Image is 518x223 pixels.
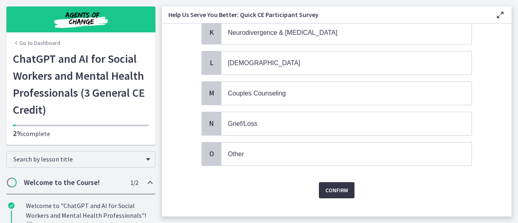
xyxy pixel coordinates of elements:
img: Agents of Change [32,10,129,29]
span: Other [228,151,244,157]
p: complete [13,129,149,138]
span: 1 / 2 [130,178,138,187]
span: Confirm [325,185,348,195]
div: Search by lesson title [6,151,155,168]
span: L [207,58,217,68]
h2: Welcome to the Course! [24,178,123,187]
span: K [207,28,217,37]
span: Couples Counseling [228,90,286,97]
button: Confirm [319,182,355,198]
i: Completed [8,202,15,209]
span: O [207,149,217,159]
span: N [207,119,217,128]
span: 2% [13,129,23,138]
h3: Help Us Serve You Better: Quick CE Participant Survey [168,10,482,19]
span: Search by lesson title [13,155,142,163]
span: M [207,88,217,98]
span: [DEMOGRAPHIC_DATA] [228,59,300,66]
span: Grief/Loss [228,120,257,127]
a: Go to Dashboard [13,39,60,47]
h1: ChatGPT and AI for Social Workers and Mental Health Professionals (3 General CE Credit) [13,50,149,118]
span: Neurodivergence & [MEDICAL_DATA] [228,29,338,36]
